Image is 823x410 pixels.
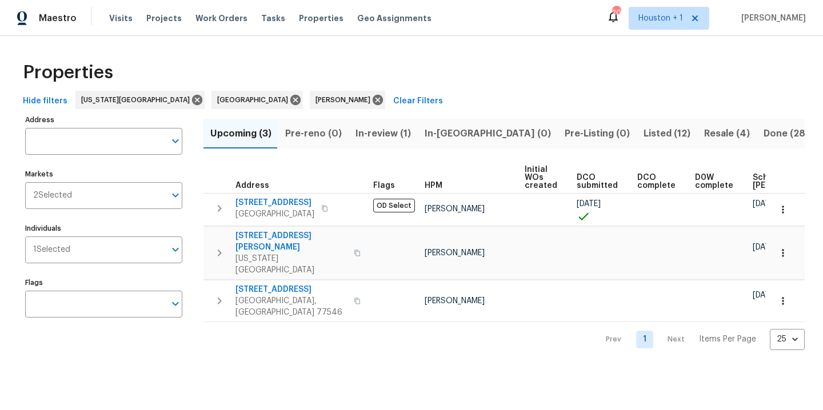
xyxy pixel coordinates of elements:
[39,13,77,24] span: Maestro
[299,13,343,24] span: Properties
[638,13,683,24] span: Houston + 1
[146,13,182,24] span: Projects
[644,126,690,142] span: Listed (12)
[285,126,342,142] span: Pre-reno (0)
[577,200,601,208] span: [DATE]
[167,296,183,312] button: Open
[425,126,551,142] span: In-[GEOGRAPHIC_DATA] (0)
[637,174,676,190] span: DCO complete
[753,243,777,251] span: [DATE]
[235,208,314,220] span: [GEOGRAPHIC_DATA]
[235,197,314,208] span: [STREET_ADDRESS]
[195,13,247,24] span: Work Orders
[315,94,375,106] span: [PERSON_NAME]
[310,91,385,109] div: [PERSON_NAME]
[753,200,777,208] span: [DATE]
[217,94,293,106] span: [GEOGRAPHIC_DATA]
[577,174,618,190] span: DCO submitted
[18,91,72,112] button: Hide filters
[704,126,750,142] span: Resale (4)
[75,91,205,109] div: [US_STATE][GEOGRAPHIC_DATA]
[737,13,806,24] span: [PERSON_NAME]
[81,94,194,106] span: [US_STATE][GEOGRAPHIC_DATA]
[235,230,347,253] span: [STREET_ADDRESS][PERSON_NAME]
[235,182,269,190] span: Address
[770,324,805,354] div: 25
[25,279,182,286] label: Flags
[211,91,303,109] div: [GEOGRAPHIC_DATA]
[389,91,448,112] button: Clear Filters
[525,166,557,190] span: Initial WOs created
[612,7,620,18] div: 20
[261,14,285,22] span: Tasks
[235,253,347,276] span: [US_STATE][GEOGRAPHIC_DATA]
[25,171,182,178] label: Markets
[357,13,432,24] span: Geo Assignments
[393,94,443,108] span: Clear Filters
[425,205,485,213] span: [PERSON_NAME]
[23,94,67,108] span: Hide filters
[373,182,395,190] span: Flags
[210,126,271,142] span: Upcoming (3)
[373,199,415,212] span: OD Select
[167,133,183,149] button: Open
[565,126,630,142] span: Pre-Listing (0)
[25,225,182,232] label: Individuals
[109,13,133,24] span: Visits
[636,331,653,348] a: Goto page 1
[33,191,72,200] span: 2 Selected
[753,174,817,190] span: Scheduled [PERSON_NAME]
[764,126,814,142] span: Done (282)
[355,126,411,142] span: In-review (1)
[235,284,347,295] span: [STREET_ADDRESS]
[25,116,182,123] label: Address
[33,245,70,255] span: 1 Selected
[425,297,485,305] span: [PERSON_NAME]
[753,291,777,299] span: [DATE]
[235,295,347,318] span: [GEOGRAPHIC_DATA], [GEOGRAPHIC_DATA] 77546
[23,67,113,78] span: Properties
[595,329,805,350] nav: Pagination Navigation
[167,242,183,258] button: Open
[167,187,183,203] button: Open
[425,182,442,190] span: HPM
[699,333,756,345] p: Items Per Page
[695,174,733,190] span: D0W complete
[425,249,485,257] span: [PERSON_NAME]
